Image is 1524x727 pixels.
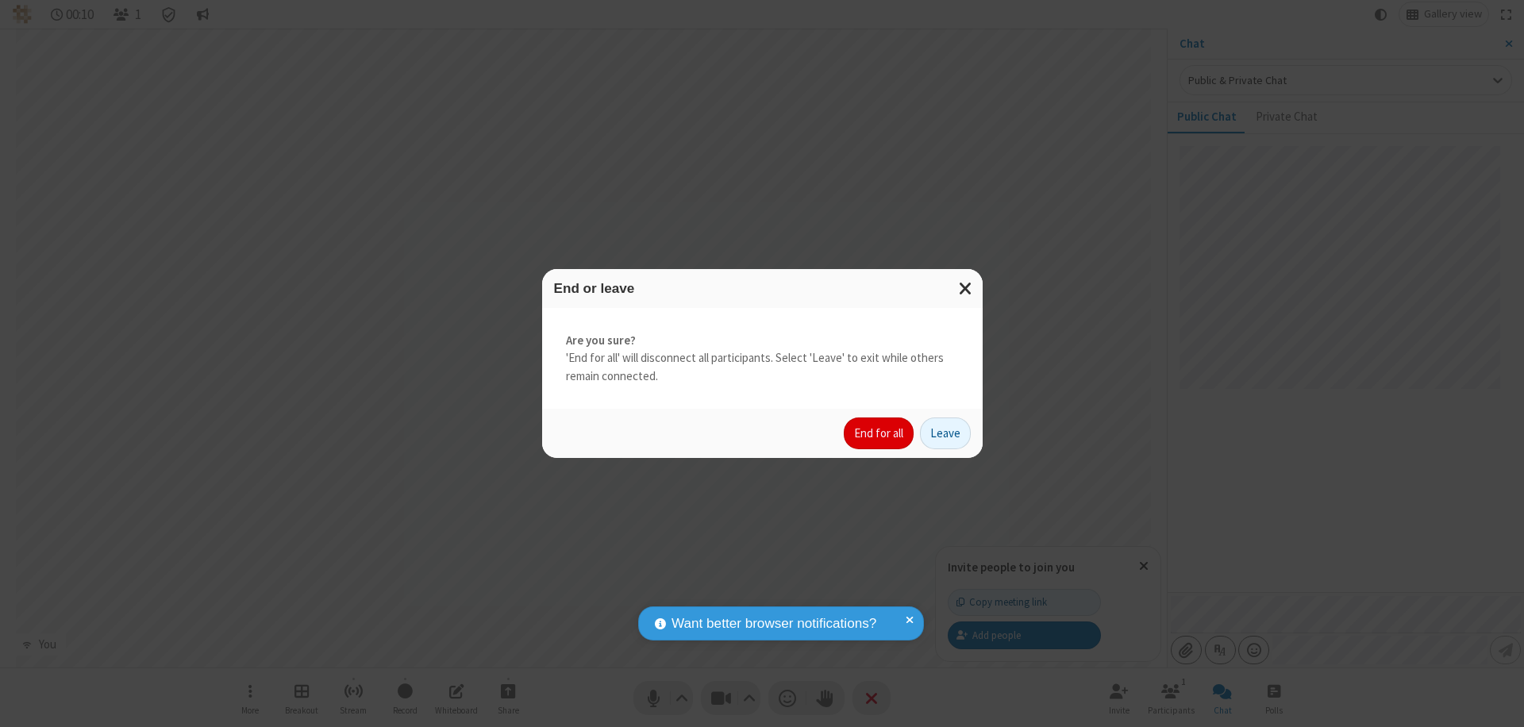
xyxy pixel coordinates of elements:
button: Close modal [949,269,983,308]
div: 'End for all' will disconnect all participants. Select 'Leave' to exit while others remain connec... [542,308,983,410]
strong: Are you sure? [566,332,959,350]
span: Want better browser notifications? [672,614,876,634]
button: End for all [844,417,914,449]
h3: End or leave [554,281,971,296]
button: Leave [920,417,971,449]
